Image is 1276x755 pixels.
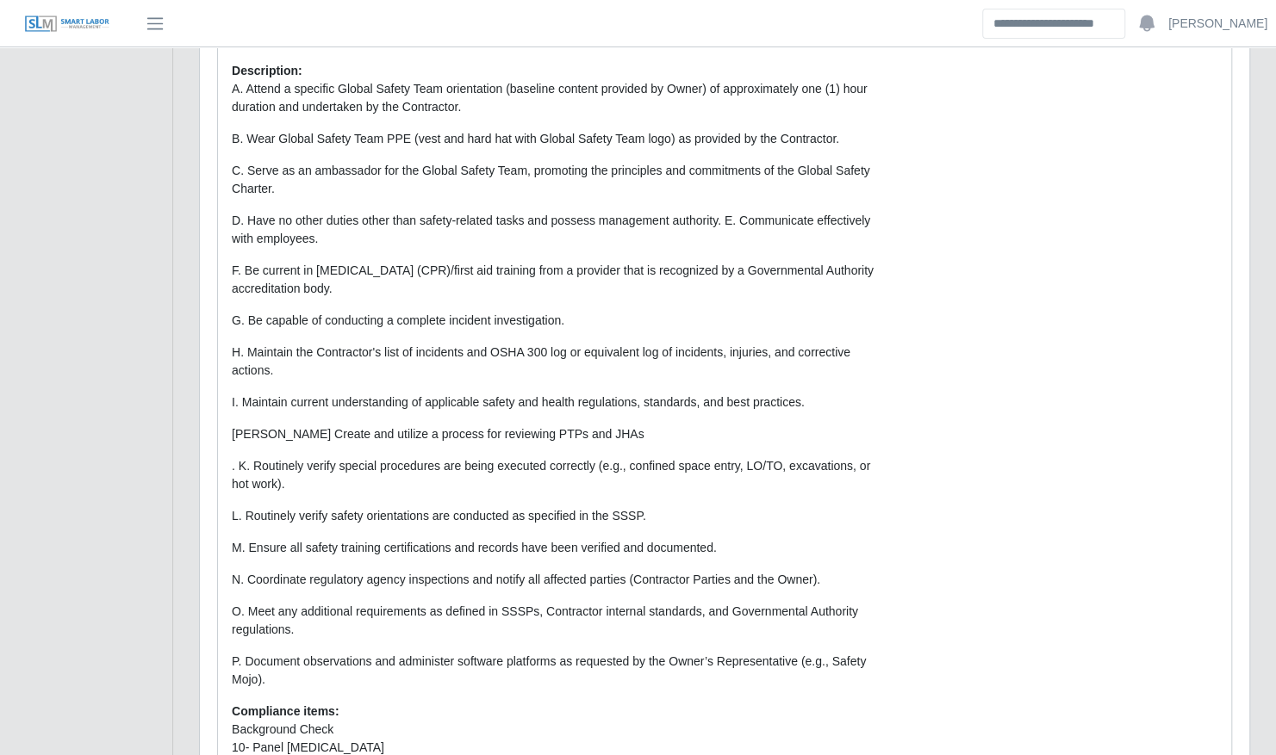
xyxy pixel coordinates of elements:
img: SLM Logo [24,15,110,34]
li: Background Check [232,721,881,739]
b: Description: [232,64,302,77]
input: Search [982,9,1125,39]
p: I. Maintain current understanding of applicable safety and health regulations, standards, and bes... [232,393,881,412]
p: L. Routinely verify safety orientations are conducted as specified in the SSSP. [232,507,881,525]
p: B. Wear Global Safety Team PPE (vest and hard hat with Global Safety Team logo) as provided by th... [232,130,881,148]
p: M. Ensure all safety training certifications and records have been verified and documented. [232,539,881,557]
a: [PERSON_NAME] [1168,15,1267,33]
p: [PERSON_NAME] Create and utilize a process for reviewing PTPs and JHAs [232,425,881,443]
p: P. Document observations and administer software platforms as requested by the Owner’s Representa... [232,653,881,689]
p: C. Serve as an ambassador for the Global Safety Team, promoting the principles and commitments of... [232,162,881,198]
p: . K. Routinely verify special procedures are being executed correctly (e.g., confined space entry... [232,457,881,493]
p: A. Attend a specific Global Safety Team orientation (baseline content provided by Owner) of appro... [232,80,881,116]
p: O. Meet any additional requirements as defined in SSSPs, Contractor internal standards, and Gover... [232,603,881,639]
p: F. Be current in [MEDICAL_DATA] (CPR)/first aid training from a provider that is recognized by a ... [232,262,881,298]
p: H. Maintain the Contractor's list of incidents and OSHA 300 log or equivalent log of incidents, i... [232,343,881,380]
b: Compliance items: [232,704,339,718]
p: N. Coordinate regulatory agency inspections and notify all affected parties (Contractor Parties a... [232,571,881,589]
p: G. Be capable of conducting a complete incident investigation. [232,312,881,330]
p: D. Have no other duties other than safety-related tasks and possess management authority. E. Comm... [232,212,881,248]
